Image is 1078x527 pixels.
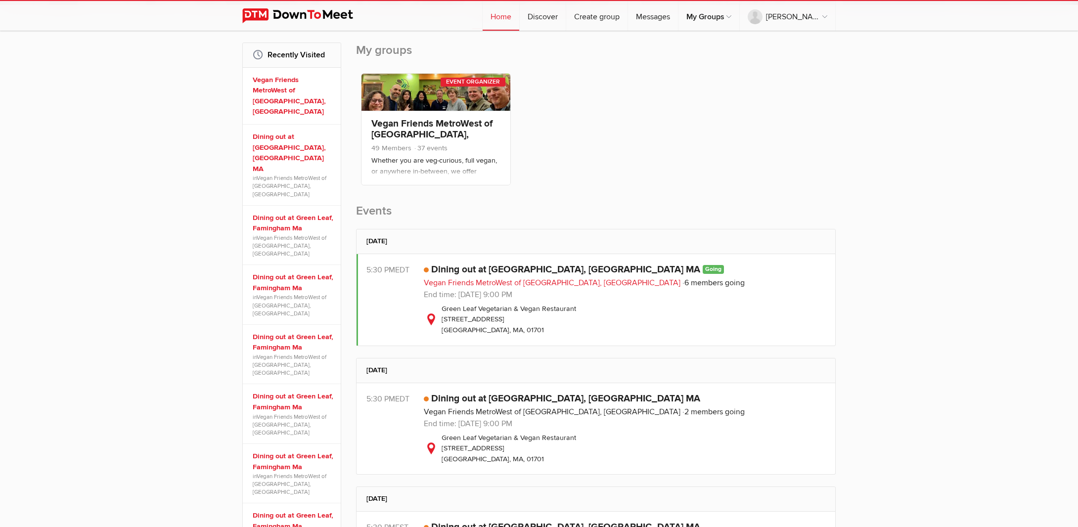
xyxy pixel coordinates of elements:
[356,43,836,68] h2: My groups
[356,203,836,229] h2: Events
[520,1,566,31] a: Discover
[253,43,331,67] h2: Recently Visited
[253,294,326,316] a: Vegan Friends MetroWest of [GEOGRAPHIC_DATA], [GEOGRAPHIC_DATA]
[371,155,500,205] p: Whether you are veg-curious, full vegan, or anywhere in-between, we offer resources to support yo...
[628,1,678,31] a: Messages
[253,451,334,472] a: Dining out at Green Leaf, Famingham Ma
[441,78,505,87] div: Event Organizer
[253,391,334,412] a: Dining out at Green Leaf, Famingham Ma
[253,413,326,436] a: Vegan Friends MetroWest of [GEOGRAPHIC_DATA], [GEOGRAPHIC_DATA]
[371,144,411,152] span: 49 Members
[395,394,409,404] span: America/New_York
[431,263,700,275] a: Dining out at [GEOGRAPHIC_DATA], [GEOGRAPHIC_DATA] MA
[253,332,334,353] a: Dining out at Green Leaf, Famingham Ma
[424,433,825,465] div: Green Leaf Vegetarian & Vegan Restaurant [STREET_ADDRESS] [GEOGRAPHIC_DATA], MA, 01701
[424,304,825,336] div: Green Leaf Vegetarian & Vegan Restaurant [STREET_ADDRESS] [GEOGRAPHIC_DATA], MA, 01701
[253,472,334,496] span: in
[682,407,745,417] span: 2 members going
[424,407,680,417] a: Vegan Friends MetroWest of [GEOGRAPHIC_DATA], [GEOGRAPHIC_DATA]
[253,353,334,377] span: in
[366,229,825,253] h2: [DATE]
[253,293,334,317] span: in
[483,1,519,31] a: Home
[413,144,448,152] span: 37 events
[253,213,334,234] a: Dining out at Green Leaf, Famingham Ma
[431,393,700,404] a: Dining out at [GEOGRAPHIC_DATA], [GEOGRAPHIC_DATA] MA
[253,234,326,257] a: Vegan Friends MetroWest of [GEOGRAPHIC_DATA], [GEOGRAPHIC_DATA]
[253,473,326,495] a: Vegan Friends MetroWest of [GEOGRAPHIC_DATA], [GEOGRAPHIC_DATA]
[566,1,628,31] a: Create group
[253,132,334,174] a: Dining out at [GEOGRAPHIC_DATA], [GEOGRAPHIC_DATA] MA
[424,419,512,429] span: End time: [DATE] 9:00 PM
[366,487,825,511] h2: [DATE]
[253,234,334,258] span: in
[253,174,334,198] span: in
[703,265,724,273] span: Going
[740,1,835,31] a: [PERSON_NAME]
[678,1,739,31] a: My Groups
[395,265,409,275] span: America/New_York
[253,353,326,376] a: Vegan Friends MetroWest of [GEOGRAPHIC_DATA], [GEOGRAPHIC_DATA]
[366,358,825,382] h2: [DATE]
[371,118,493,151] a: Vegan Friends MetroWest of [GEOGRAPHIC_DATA], [GEOGRAPHIC_DATA]
[682,278,745,288] span: 6 members going
[253,413,334,437] span: in
[366,393,424,405] div: 5:30 PM
[253,75,334,117] a: Vegan Friends MetroWest of [GEOGRAPHIC_DATA], [GEOGRAPHIC_DATA]
[253,175,326,197] a: Vegan Friends MetroWest of [GEOGRAPHIC_DATA], [GEOGRAPHIC_DATA]
[253,272,334,293] a: Dining out at Green Leaf, Famingham Ma
[424,290,512,300] span: End time: [DATE] 9:00 PM
[366,264,424,276] div: 5:30 PM
[424,278,680,288] a: Vegan Friends MetroWest of [GEOGRAPHIC_DATA], [GEOGRAPHIC_DATA]
[242,8,368,23] img: DownToMeet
